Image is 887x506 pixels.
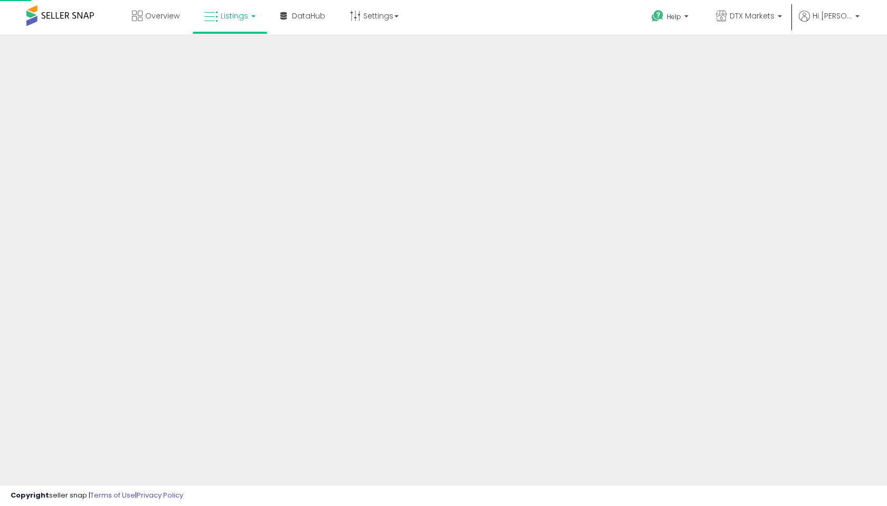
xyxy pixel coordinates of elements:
[221,11,248,21] span: Listings
[145,11,180,21] span: Overview
[643,2,699,34] a: Help
[651,10,664,23] i: Get Help
[799,11,860,34] a: Hi [PERSON_NAME]
[667,12,681,21] span: Help
[292,11,325,21] span: DataHub
[813,11,852,21] span: Hi [PERSON_NAME]
[730,11,775,21] span: DTX Markets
